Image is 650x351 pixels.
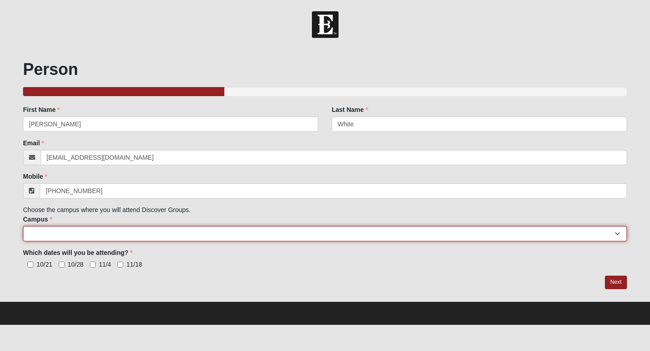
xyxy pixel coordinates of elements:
a: Next [605,276,627,289]
label: Mobile [23,172,47,181]
label: Email [23,139,44,148]
span: 10/28 [68,261,84,268]
span: 11/18 [126,261,142,268]
label: Last Name [332,105,368,114]
input: 11/18 [117,262,123,268]
label: Campus [23,215,52,224]
span: 10/21 [37,261,52,268]
label: First Name [23,105,60,114]
input: 10/28 [59,262,65,268]
label: Which dates will you be attending? [23,248,133,257]
input: 10/21 [28,262,33,268]
div: Choose the campus where you will attend Discover Groups. [23,105,627,269]
input: 11/4 [90,262,96,268]
span: 11/4 [99,261,111,268]
img: Church of Eleven22 Logo [312,11,339,38]
h1: Person [23,60,627,79]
